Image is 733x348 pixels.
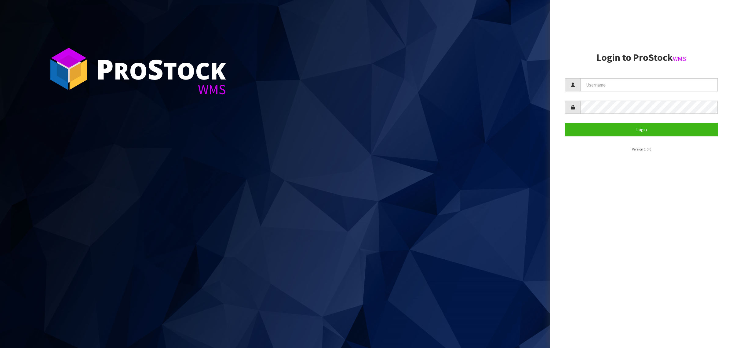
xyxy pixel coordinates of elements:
small: Version 1.0.0 [632,147,651,151]
h2: Login to ProStock [565,52,718,63]
img: ProStock Cube [46,46,92,92]
span: P [96,50,114,87]
input: Username [580,78,718,91]
span: S [148,50,163,87]
div: WMS [96,83,226,96]
button: Login [565,123,718,136]
div: ro tock [96,55,226,83]
small: WMS [673,55,686,63]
